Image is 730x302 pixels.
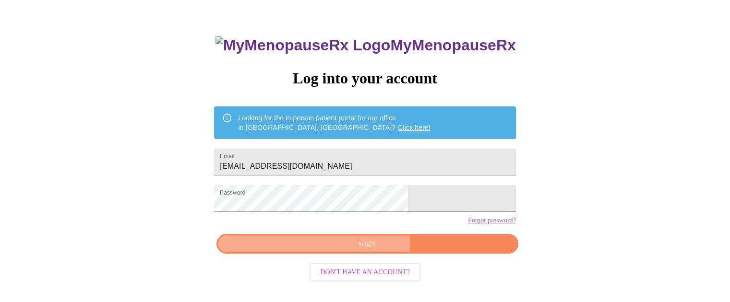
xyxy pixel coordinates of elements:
[320,267,410,279] span: Don't have an account?
[310,263,420,282] button: Don't have an account?
[227,238,507,250] span: Login
[215,36,390,54] img: MyMenopauseRx Logo
[468,217,516,224] a: Forgot password?
[214,70,515,87] h3: Log into your account
[216,234,518,254] button: Login
[307,267,423,275] a: Don't have an account?
[215,36,516,54] h3: MyMenopauseRx
[398,124,431,131] a: Click here!
[238,109,431,136] div: Looking for the in person patient portal for our office in [GEOGRAPHIC_DATA], [GEOGRAPHIC_DATA]?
